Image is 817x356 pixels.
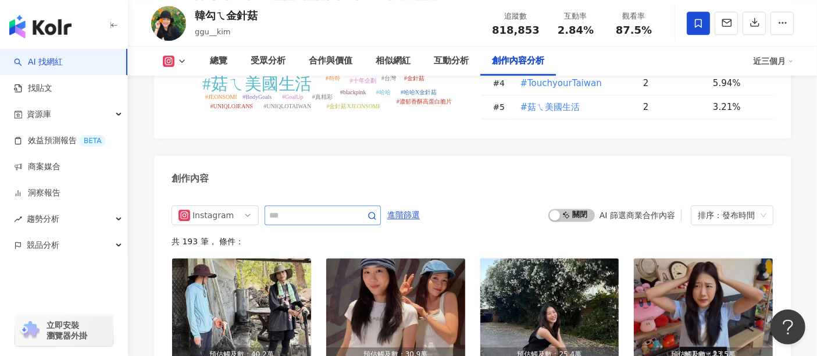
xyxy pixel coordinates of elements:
[19,321,41,340] img: chrome extension
[312,94,333,100] tspan: #真精彩
[14,135,106,147] a: 效益預測報告BETA
[492,10,540,22] div: 追蹤數
[326,75,340,81] tspan: #하하
[340,89,366,95] tspan: #blackpink
[704,95,773,119] td: 3.21%
[263,103,311,109] tspan: #UNIQLOTAIWAN
[493,77,511,90] div: # 4
[643,101,704,113] div: 2
[554,10,598,22] div: 互動率
[326,103,380,109] tspan: #金針菇XJEONSOMI
[511,95,634,119] td: #菇ㄟ美國生活
[151,6,186,41] img: KOL Avatar
[520,72,602,95] button: #TouchyourTaiwan
[401,89,437,95] tspan: #哈哈X金針菇
[376,54,411,68] div: 相似網紅
[47,320,87,341] span: 立即安裝 瀏覽器外掛
[14,215,22,223] span: rise
[387,205,420,224] button: 進階篩選
[27,101,51,127] span: 資源庫
[404,75,424,81] tspan: #金針菇
[612,10,656,22] div: 觀看率
[520,101,580,113] span: #菇ㄟ美國生活
[14,187,60,199] a: 洞察報告
[282,94,304,100] tspan: #GoalUp
[192,206,230,225] div: Instagram
[492,54,544,68] div: 創作內容分析
[558,24,594,36] span: 2.84%
[520,77,602,90] span: #TouchyourTaiwan
[397,98,452,105] tspan: #濃郁香酥高蛋白脆片
[15,315,113,346] a: chrome extension立即安裝 瀏覽器外掛
[211,103,253,109] tspan: #UNIQLOJEANS
[14,83,52,94] a: 找貼文
[14,56,63,68] a: searchAI 找網紅
[520,95,581,119] button: #菇ㄟ美國生活
[493,101,511,113] div: # 5
[205,94,237,100] tspan: #JEONSOMI
[434,54,469,68] div: 互動分析
[600,211,675,220] div: AI 篩選商業合作內容
[9,15,72,38] img: logo
[210,54,227,68] div: 總覽
[172,237,773,246] div: 共 193 筆 ， 條件：
[713,77,762,90] div: 5.94%
[492,24,540,36] span: 818,853
[172,172,209,185] div: 創作內容
[27,232,59,258] span: 競品分析
[753,52,794,70] div: 近三個月
[616,24,652,36] span: 87.5%
[511,72,634,95] td: #TouchyourTaiwan
[643,77,704,90] div: 2
[704,72,773,95] td: 5.94%
[309,54,352,68] div: 合作與價值
[195,8,258,23] div: 韓勾ㄟ金針菇
[350,77,376,84] tspan: #十年企劃
[251,54,286,68] div: 受眾分析
[202,74,312,93] tspan: #菇ㄟ美國生活
[770,309,805,344] iframe: Help Scout Beacon - Open
[27,206,59,232] span: 趨勢分析
[713,101,762,113] div: 3.21%
[14,161,60,173] a: 商案媒合
[195,27,231,36] span: ggu__kim
[376,89,391,95] tspan: #哈哈
[381,75,396,81] tspan: #台灣
[387,206,420,225] span: 進階篩選
[698,206,756,225] div: 排序：發布時間
[242,94,272,100] tspan: #BodyGoals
